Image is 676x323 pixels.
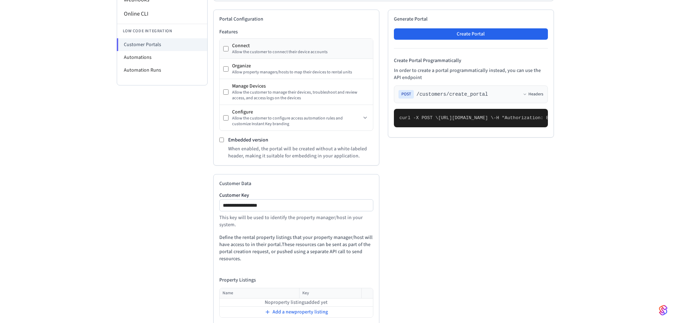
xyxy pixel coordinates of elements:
span: [URL][DOMAIN_NAME] \ [438,115,494,121]
label: Customer Key [219,193,373,198]
div: Organize [232,62,369,69]
div: Connect [232,42,369,49]
h4: Create Portal Programmatically [394,57,548,64]
label: Embedded version [228,137,268,144]
div: Allow property managers/hosts to map their devices to rental units [232,69,369,75]
h2: Portal Configuration [219,16,373,23]
div: Configure [232,108,361,116]
span: curl -X POST \ [400,115,438,121]
div: Allow the customer to connect their device accounts [232,49,369,55]
span: Add a new property listing [273,308,328,316]
p: When enabled, the portal will be created without a white-labeled header, making it suitable for e... [228,145,373,160]
th: Key [299,288,362,299]
li: Customer Portals [117,38,207,51]
button: Headers [523,91,543,97]
li: Automations [117,51,207,64]
div: Allow the customer to manage their devices, troubleshoot and review access, and access logs on th... [232,90,369,101]
p: This key will be used to identify the property manager/host in your system. [219,214,373,228]
p: Define the rental property listings that your property manager/host will have access to in their ... [219,234,373,262]
button: Create Portal [394,28,548,40]
td: No property listings added yet [220,299,373,307]
h4: Property Listings [219,277,373,284]
img: SeamLogoGradient.69752ec5.svg [659,305,667,316]
div: Manage Devices [232,83,369,90]
div: Allow the customer to configure access automation rules and customize Instant Key branding [232,116,361,127]
h3: Features [219,28,373,35]
li: Online CLI [117,7,207,21]
span: POST [399,90,414,99]
h2: Generate Portal [394,16,548,23]
span: -H "Authorization: Bearer seam_api_key_123456" \ [494,115,626,121]
li: Automation Runs [117,64,207,77]
span: /customers/create_portal [417,91,488,98]
li: Low Code Integration [117,24,207,38]
p: In order to create a portal programmatically instead, you can use the API endpoint [394,67,548,81]
th: Name [220,288,299,299]
h2: Customer Data [219,180,373,187]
